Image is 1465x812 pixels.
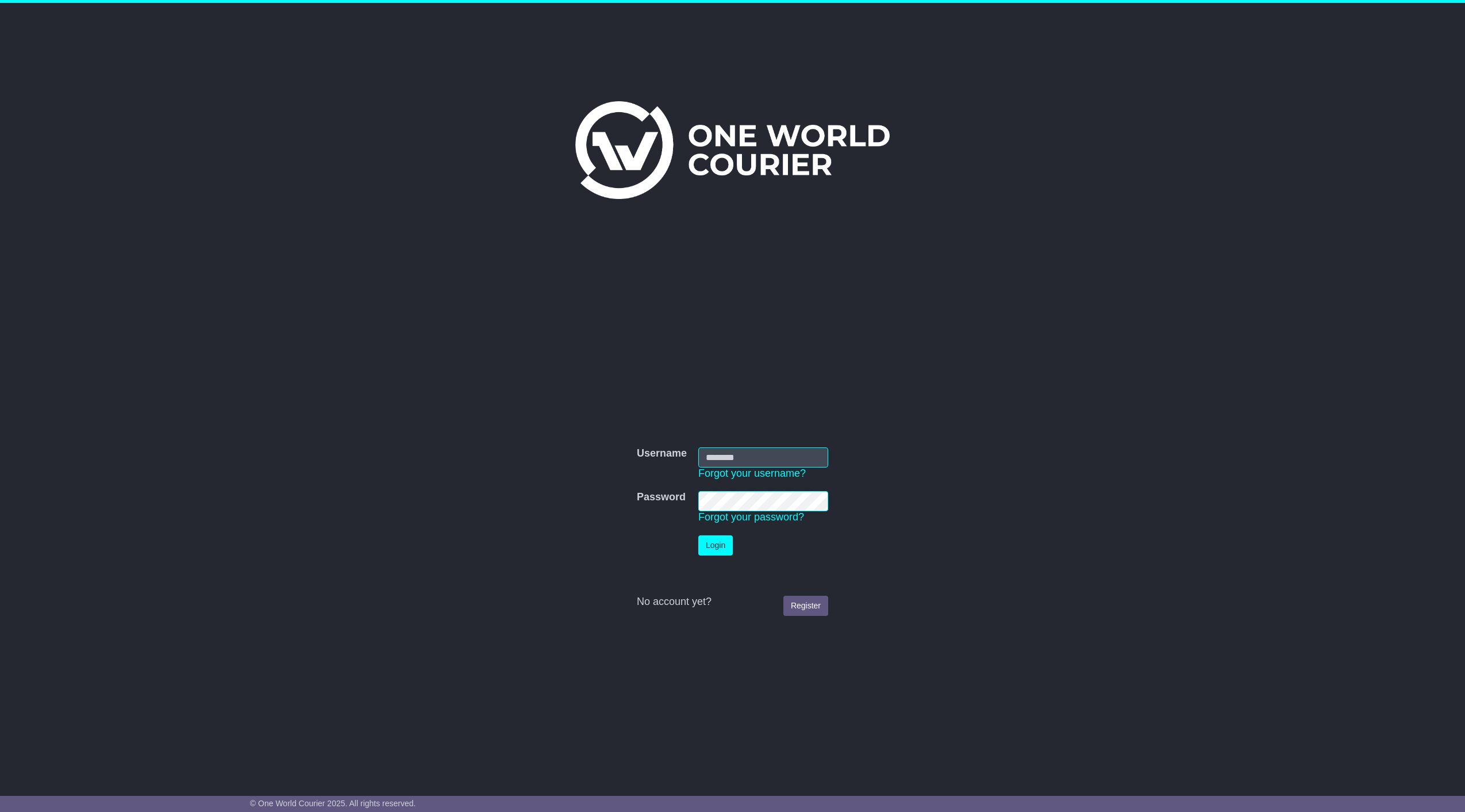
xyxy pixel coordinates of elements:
[637,447,687,460] label: Username
[783,596,828,616] a: Register
[575,101,889,199] img: One World
[698,535,733,556] button: Login
[637,596,828,608] div: No account yet?
[698,511,804,523] a: Forgot your password?
[637,491,686,504] label: Password
[698,468,806,479] a: Forgot your username?
[250,799,416,808] span: © One World Courier 2025. All rights reserved.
